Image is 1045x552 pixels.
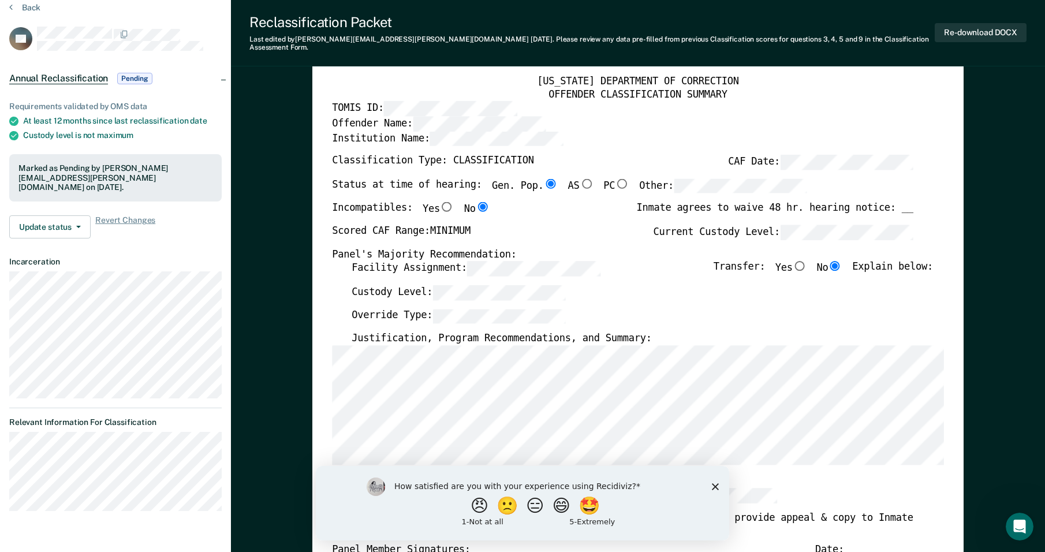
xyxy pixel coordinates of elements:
input: Offender Name: [413,116,546,131]
label: Date Updated: [569,488,777,503]
div: Incompatibles: [332,202,490,225]
div: Offender Signature: _______________________ If Yes, provide appeal & copy to Inmate [332,512,913,543]
div: Status at time of hearing: [332,178,807,202]
div: At least 12 months since last reclassification [23,116,222,126]
label: TOMIS ID: [332,101,517,116]
div: [US_STATE] DEPARTMENT OF CORRECTION [332,76,944,88]
label: AS [568,178,594,193]
label: CAF Date: [728,155,913,170]
dt: Relevant Information For Classification [9,417,222,427]
label: Other: [639,178,807,193]
span: Pending [117,73,152,84]
label: Gen. Pop. [492,178,558,193]
label: Scored CAF Range: MINIMUM [332,225,471,240]
div: OFFENDER CLASSIFICATION SUMMARY [332,88,944,101]
input: Custody Level: [432,285,566,300]
label: Current Custody Level: [653,225,913,240]
div: Inmate agrees to waive 48 hr. hearing notice: __ [636,202,913,225]
label: No [464,202,490,216]
input: Facility Assignment: [467,261,600,276]
input: No [828,261,842,271]
input: No [476,202,490,212]
label: Yes [423,202,454,216]
div: Panel's Majority Recommendation: [332,248,913,261]
iframe: Survey by Kim from Recidiviz [316,466,729,540]
div: Transfer: Explain below: [714,261,933,285]
div: Requirements validated by OMS data [9,102,222,111]
input: AS [580,178,594,188]
label: Facility Assignment: [352,261,600,276]
div: Reclassification Packet [249,14,935,31]
label: No [816,261,842,276]
iframe: Intercom live chat [1006,513,1033,540]
label: Offender Name: [332,116,546,131]
span: [DATE] [531,35,553,43]
label: Institution Name: [332,131,563,146]
label: Custody Level: [352,285,566,300]
input: Override Type: [432,308,566,323]
label: Justification, Program Recommendations, and Summary: [352,332,651,345]
button: Back [9,2,40,13]
div: Marked as Pending by [PERSON_NAME][EMAIL_ADDRESS][PERSON_NAME][DOMAIN_NAME] on [DATE]. [18,163,212,192]
input: Yes [440,202,454,212]
input: TOMIS ID: [384,101,517,116]
label: Override Type: [352,308,566,323]
label: PC [603,178,629,193]
div: Custody level is not [23,130,222,140]
label: Yes [775,261,807,276]
dt: Incarceration [9,257,222,267]
span: Annual Reclassification [9,73,108,84]
input: Institution Name: [430,131,563,146]
span: date [190,116,207,125]
div: Last edited by [PERSON_NAME][EMAIL_ADDRESS][PERSON_NAME][DOMAIN_NAME] . Please review any data pr... [249,35,935,52]
div: Emergency contact updated: [332,488,777,512]
input: Gen. Pop. [544,178,558,188]
input: CAF Date: [780,155,913,170]
input: Other: [674,178,807,193]
button: Re-download DOCX [935,23,1027,42]
input: Yes [793,261,807,271]
input: Date Updated: [644,488,777,503]
span: maximum [97,130,133,140]
input: Current Custody Level: [780,225,913,240]
label: Classification Type: CLASSIFICATION [332,155,534,170]
input: PC [615,178,629,188]
button: Update status [9,215,91,238]
span: Revert Changes [95,215,155,238]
